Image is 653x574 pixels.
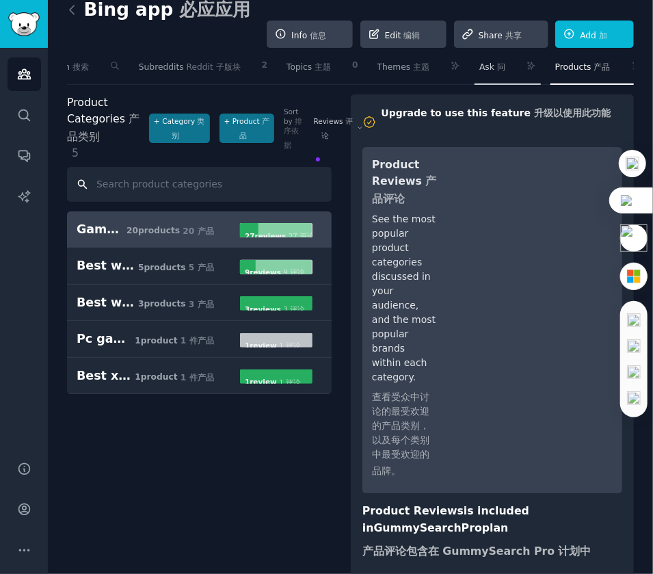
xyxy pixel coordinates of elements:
huiyi-custom-tag: 查看受众中讨论的最受欢迎的产品类别，以及每个类别中最受欢迎的品牌。 [372,391,429,476]
a: Best xbox game1product 1 件产品 1review 1 评论 [67,358,332,395]
huiyi-custom-tag: 9 评论 [283,268,305,276]
huiyi-custom-tag: 主题 [315,62,331,72]
huiyi-custom-tag: 问 [497,62,505,72]
huiyi-custom-tag: Reviews [314,117,343,125]
huiyi-custom-tag: Pro [462,521,482,534]
huiyi-custom-tag: 20 [126,226,138,236]
huiyi-custom-tag: review [255,232,282,240]
huiyi-custom-tag: Product [67,96,108,109]
huiyi-custom-tag: s [282,232,286,240]
huiyi-custom-tag: 1 [135,373,141,382]
huiyi-custom-tag: Best way to redeem [77,296,211,309]
huiyi-custom-tag: Best xbox game [77,369,185,382]
button: +Category 类别 [149,114,210,143]
a: Edit 编辑 [360,21,447,48]
a: Best way to redeem3products 3 产品 3reviews 3 评论 [67,285,332,322]
a: Game pass games20products 20 产品 27reviews 27 评论 [67,211,332,248]
huiyi-custom-tag: s [277,305,281,313]
huiyi-custom-tag: 产品 [594,62,611,72]
huiyi-custom-tag: Edit [385,31,401,40]
input: Search product categories [67,167,332,202]
huiyi-custom-tag: 评论 [321,117,353,140]
huiyi-custom-tag: 产品评论包含在 GummySearch Pro 计划中 [362,545,591,558]
huiyi-custom-tag: 9 [245,268,250,276]
huiyi-custom-tag: 共享 [505,31,522,40]
a: Info 信息 [267,21,353,48]
huiyi-custom-tag: 主题 [413,62,429,72]
huiyi-custom-tag: review [250,341,277,350]
button: +Product 产品 [219,114,275,143]
huiyi-custom-tag: review [250,305,277,313]
huiyi-custom-tag: Upgrade to use this feature [382,107,531,118]
huiyi-custom-tag: is included in [362,504,529,534]
huiyi-custom-tag: product [141,373,178,382]
huiyi-custom-tag: 1 [245,378,250,387]
a: Share 共享 [454,21,548,48]
huiyi-custom-tag: 编辑 [403,31,420,40]
huiyi-custom-tag: 5 产品 [189,263,214,272]
huiyi-custom-tag: review [250,268,277,276]
huiyi-custom-tag: Best way to redeem points [77,259,257,272]
a: Ask 问 [475,53,541,85]
huiyi-custom-tag: 1 [135,336,141,345]
huiyi-custom-tag: Pc game [77,332,134,345]
huiyi-custom-tag: product [144,300,181,309]
huiyi-custom-tag: Topics [286,62,312,72]
huiyi-custom-tag: 3 [138,300,144,309]
huiyi-custom-tag: 3 评论 [283,305,305,313]
a: Topics 主题 0 [282,53,363,85]
huiyi-custom-tag: product [144,263,181,272]
huiyi-custom-tag: 1 件产品 [181,336,214,345]
img: GummySearch logo [8,12,40,36]
huiyi-custom-tag: Categories [67,112,125,125]
huiyi-custom-tag: review [250,378,277,387]
span: 2 [262,60,268,72]
huiyi-custom-tag: 1 评论 [279,378,301,387]
huiyi-custom-tag: Product Reviews [372,158,422,188]
huiyi-custom-tag: Product [232,117,260,125]
huiyi-custom-tag: Game pass games [77,222,199,236]
huiyi-custom-tag: 5 [138,263,144,272]
a: Search 搜索 [36,53,124,85]
huiyi-custom-tag: 排序依据 [284,117,302,150]
huiyi-custom-tag: 类别 [172,117,204,140]
huiyi-custom-tag: Sort by [284,107,299,125]
huiyi-custom-tag: 1 评论 [279,341,301,350]
huiyi-custom-tag: Reddit 子版块 [187,62,241,72]
huiyi-custom-tag: Category [162,117,195,125]
huiyi-custom-tag: 3 [245,305,250,313]
span: 0 [352,60,358,72]
huiyi-custom-tag: Add [580,31,596,40]
huiyi-custom-tag: s [175,226,180,236]
huiyi-custom-tag: 信息 [310,31,326,40]
span: + [154,116,160,141]
huiyi-custom-tag: 27 [245,232,255,240]
a: Themes 主题 [373,53,465,85]
span: + [224,116,230,141]
huiyi-custom-tag: Info [291,31,307,40]
huiyi-custom-tag: s [181,300,185,309]
huiyi-custom-tag: Themes [377,62,411,72]
huiyi-custom-tag: Products [555,62,591,72]
huiyi-custom-tag: Share [479,31,503,40]
huiyi-custom-tag: 产品评论 [372,174,437,205]
a: Pc game 1product 1 件产品 1review 1 评论 [67,321,332,358]
huiyi-custom-tag: 20 产品 [183,226,213,236]
huiyi-custom-tag: GummySearch [374,521,462,534]
huiyi-custom-tag: 27 评论 [289,232,315,240]
huiyi-custom-tag: 1 [245,341,250,350]
huiyi-custom-tag: product [138,226,175,236]
huiyi-custom-tag: 加 [599,31,607,40]
huiyi-custom-tag: plan [482,521,509,534]
button: Reviews 评论 [312,116,363,141]
huiyi-custom-tag: 3 产品 [189,300,214,309]
huiyi-custom-tag: Ask [479,62,494,72]
huiyi-custom-tag: Subreddits [139,62,184,72]
huiyi-custom-tag: product [141,336,178,345]
huiyi-custom-tag: s [277,268,281,276]
span: 5 [72,146,79,159]
huiyi-custom-tag: 1 件产品 [181,373,214,382]
huiyi-custom-tag: 升级以使用此功能 [534,107,611,118]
